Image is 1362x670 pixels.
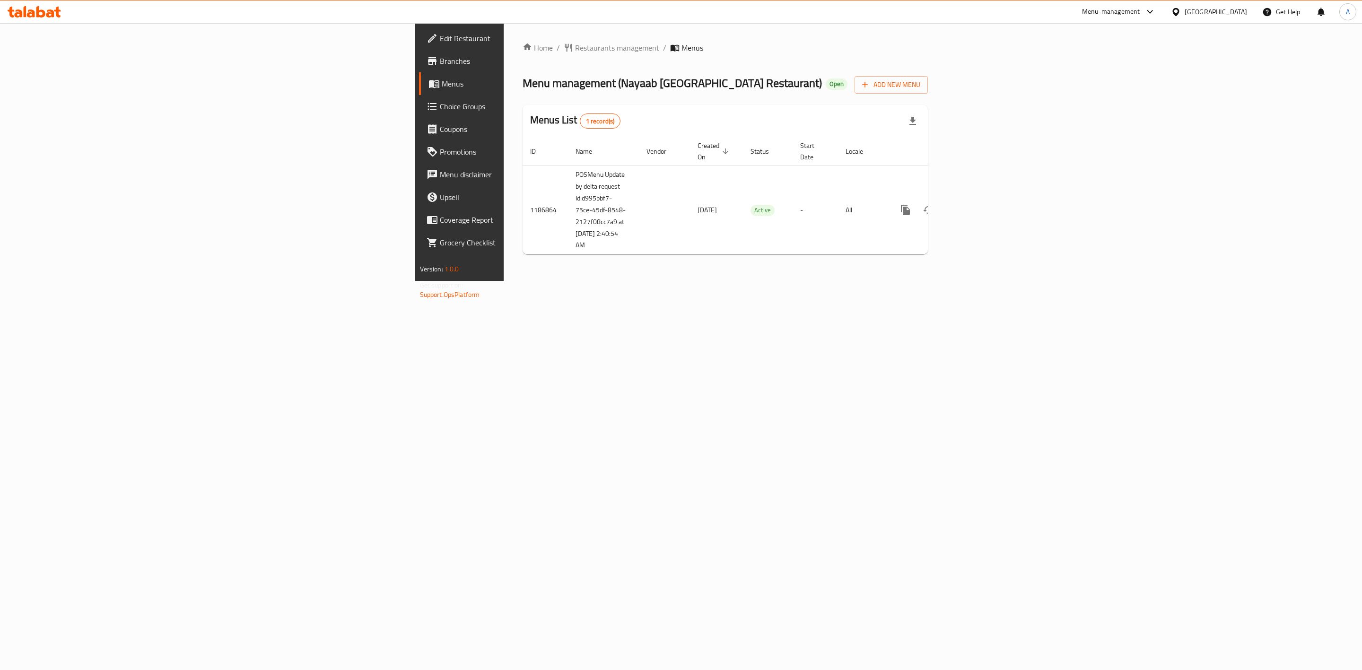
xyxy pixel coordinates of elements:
[419,27,643,50] a: Edit Restaurant
[862,79,920,91] span: Add New Menu
[576,146,604,157] span: Name
[530,146,548,157] span: ID
[442,78,635,89] span: Menus
[419,140,643,163] a: Promotions
[580,113,621,129] div: Total records count
[420,279,463,291] span: Get support on:
[826,78,847,90] div: Open
[440,101,635,112] span: Choice Groups
[894,199,917,221] button: more
[419,50,643,72] a: Branches
[523,137,993,255] table: enhanced table
[1346,7,1350,17] span: A
[419,186,643,209] a: Upsell
[698,140,732,163] span: Created On
[420,263,443,275] span: Version:
[646,146,679,157] span: Vendor
[855,76,928,94] button: Add New Menu
[440,123,635,135] span: Coupons
[440,169,635,180] span: Menu disclaimer
[793,165,838,254] td: -
[681,42,703,53] span: Menus
[530,113,620,129] h2: Menus List
[751,146,781,157] span: Status
[419,209,643,231] a: Coverage Report
[826,80,847,88] span: Open
[440,33,635,44] span: Edit Restaurant
[917,199,940,221] button: Change Status
[846,146,875,157] span: Locale
[663,42,666,53] li: /
[1185,7,1247,17] div: [GEOGRAPHIC_DATA]
[419,118,643,140] a: Coupons
[800,140,827,163] span: Start Date
[751,205,775,216] span: Active
[440,237,635,248] span: Grocery Checklist
[419,72,643,95] a: Menus
[887,137,993,166] th: Actions
[1082,6,1140,17] div: Menu-management
[419,231,643,254] a: Grocery Checklist
[523,42,928,53] nav: breadcrumb
[901,110,924,132] div: Export file
[419,163,643,186] a: Menu disclaimer
[440,214,635,226] span: Coverage Report
[419,95,643,118] a: Choice Groups
[440,191,635,203] span: Upsell
[580,117,620,126] span: 1 record(s)
[445,263,459,275] span: 1.0.0
[838,165,887,254] td: All
[440,146,635,157] span: Promotions
[420,288,480,301] a: Support.OpsPlatform
[698,204,717,216] span: [DATE]
[440,55,635,67] span: Branches
[523,72,822,94] span: Menu management ( Nayaab [GEOGRAPHIC_DATA] Restaurant )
